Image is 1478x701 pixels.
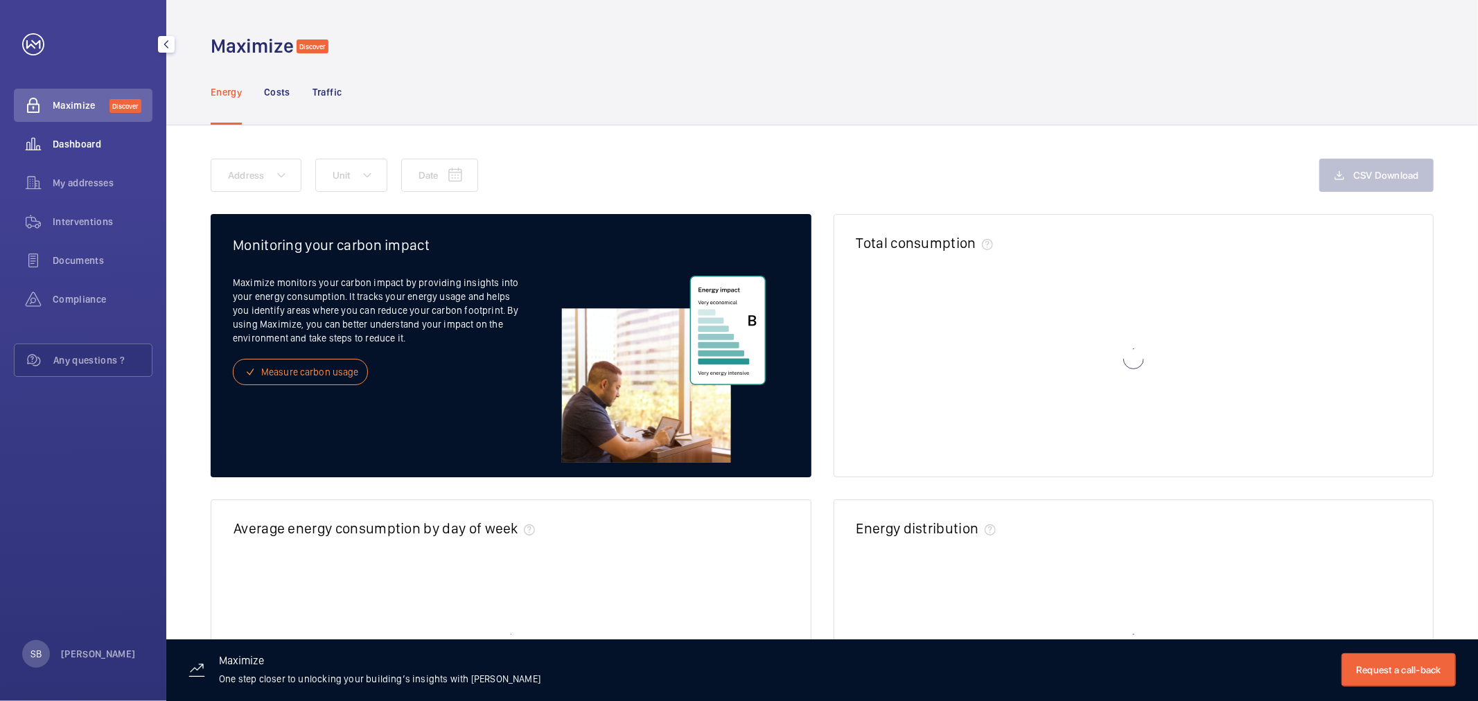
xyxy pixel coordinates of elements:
h2: Total consumption [856,234,976,251]
span: Measure carbon usage [261,365,359,379]
span: Discover [297,39,328,53]
h2: Average energy consumption by day of week [234,520,518,537]
span: Dashboard [53,137,152,151]
span: Discover [109,99,141,113]
h3: Maximize [219,655,540,672]
button: CSV Download [1319,159,1434,192]
h1: Maximize [211,33,294,59]
span: Maximize [53,98,109,112]
button: Address [211,159,301,192]
p: Energy [211,85,242,99]
h2: Monitoring your carbon impact [233,236,789,254]
span: Address [228,170,265,181]
p: Traffic [313,85,342,99]
span: Date [419,170,439,181]
img: energy-freemium-EN.svg [538,276,789,463]
span: Unit [333,170,351,181]
span: Interventions [53,215,152,229]
p: SB [30,647,42,661]
span: My addresses [53,176,152,190]
span: Documents [53,254,152,267]
span: Compliance [53,292,152,306]
p: [PERSON_NAME] [61,647,136,661]
button: Date [401,159,478,192]
span: Any questions ? [53,353,152,367]
p: Costs [264,85,290,99]
button: Request a call-back [1341,653,1456,686]
p: Maximize monitors your carbon impact by providing insights into your energy consumption. It track... [233,276,538,345]
span: CSV Download [1353,170,1419,181]
button: Unit [315,159,387,192]
p: One step closer to unlocking your building’s insights with [PERSON_NAME] [219,672,540,686]
h2: Energy distribution [856,520,979,537]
